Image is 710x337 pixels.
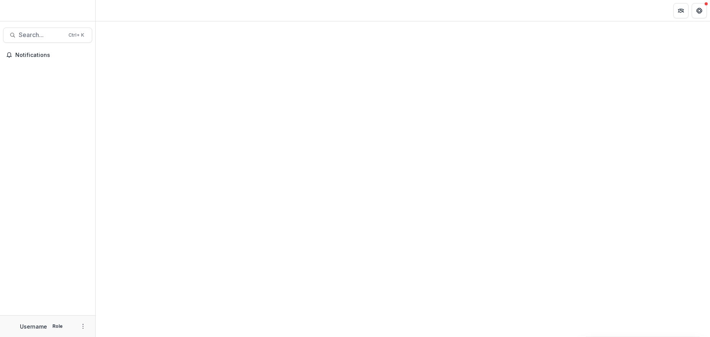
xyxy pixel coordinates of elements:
span: Notifications [15,52,89,58]
div: Ctrl + K [67,31,86,39]
p: Username [20,322,47,331]
p: Role [50,323,65,330]
button: Search... [3,28,92,43]
button: More [78,322,88,331]
span: Search... [19,31,64,39]
button: Partners [673,3,689,18]
button: Notifications [3,49,92,61]
button: Get Help [692,3,707,18]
